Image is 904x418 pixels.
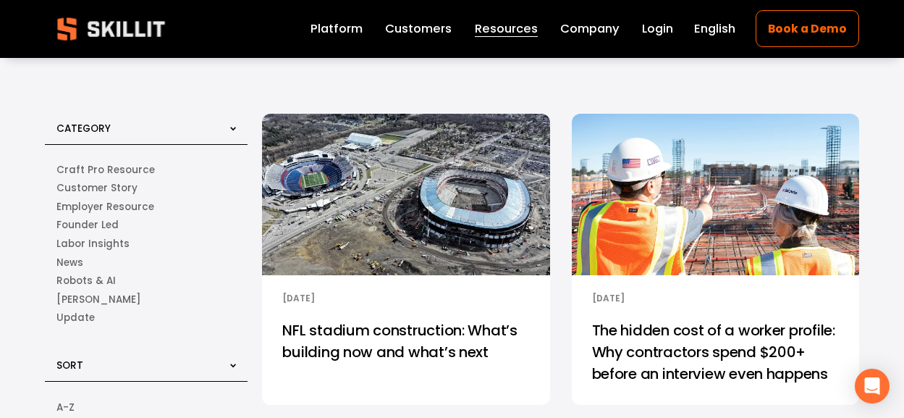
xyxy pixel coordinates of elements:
div: language picker [694,19,735,39]
div: Open Intercom Messenger [855,369,890,404]
a: Robots & AI [56,272,236,290]
a: News [56,254,236,272]
span: Category [56,122,111,135]
a: Sam [56,290,236,309]
a: Update [56,309,236,327]
a: NFL stadium construction: What’s building now and what’s next [262,308,549,405]
span: Sort [56,359,83,373]
span: Resources [475,20,538,38]
time: [DATE] [282,292,315,304]
a: folder dropdown [475,19,538,39]
span: A-Z [56,400,75,416]
img: The hidden cost of a worker profile: Why contractors spend $200+ before an interview even happens [570,113,861,277]
a: The hidden cost of a worker profile: Why contractors spend $200+ before an interview even happens [572,308,859,405]
span: English [694,20,735,38]
a: Founder Led [56,216,236,235]
a: Company [560,19,620,39]
img: NFL stadium construction: What’s building now and what’s next [261,113,551,277]
time: [DATE] [592,292,625,304]
img: Skillit [45,7,177,51]
a: Craft Pro Resource [56,161,236,180]
a: Customer Story [56,179,236,198]
a: Customers [385,19,452,39]
a: Labor Insights [56,235,236,254]
a: Login [642,19,673,39]
a: Book a Demo [756,10,858,47]
a: Alphabetical [56,398,236,417]
a: Platform [311,19,363,39]
a: Employer Resource [56,198,236,217]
